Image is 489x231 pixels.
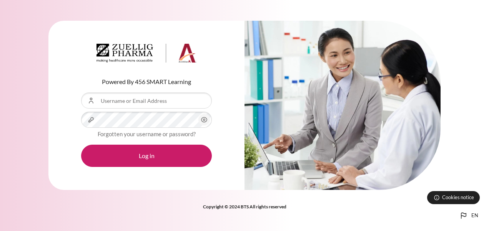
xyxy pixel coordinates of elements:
span: Cookies notice [442,194,474,201]
img: Architeck [96,44,196,63]
button: Cookies notice [427,191,480,204]
a: Forgotten your username or password? [98,130,196,137]
a: Architeck [96,44,196,66]
button: Log in [81,145,212,167]
input: Username or Email Address [81,92,212,109]
strong: Copyright © 2024 BTS All rights reserved [203,204,286,210]
button: Languages [456,208,481,223]
span: en [471,212,478,219]
p: Powered By 456 SMART Learning [81,77,212,86]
